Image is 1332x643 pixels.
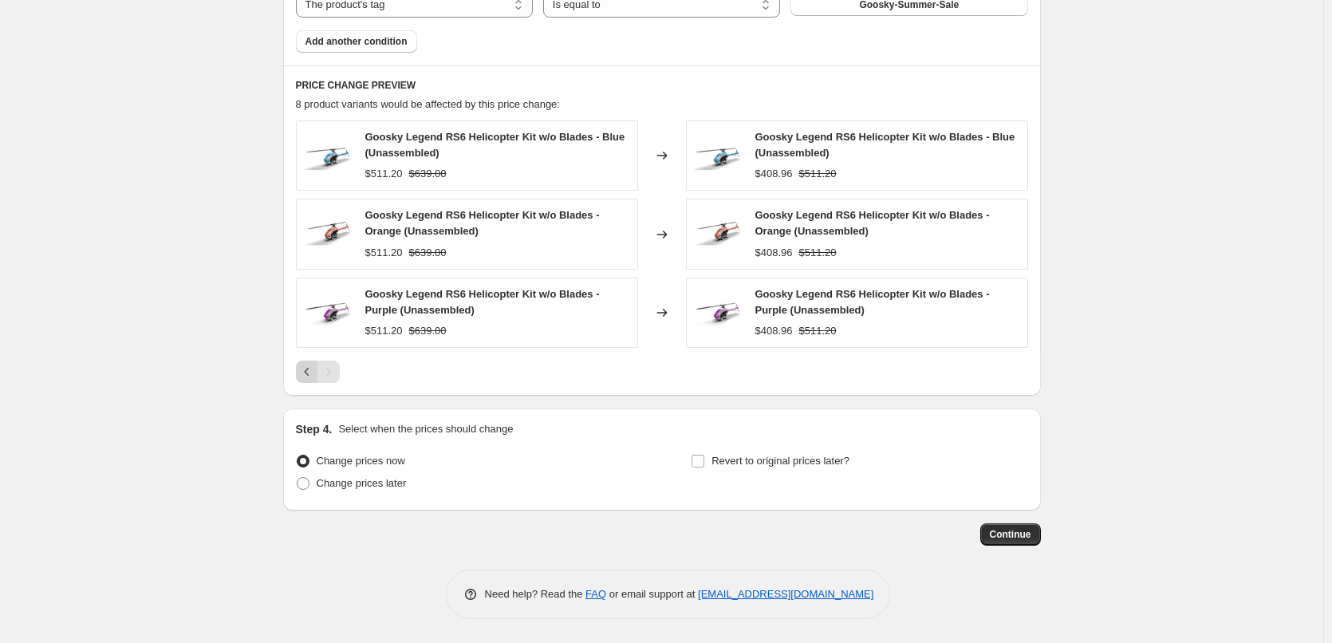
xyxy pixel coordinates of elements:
div: $511.20 [365,245,403,261]
img: RS696_80x.jpg [305,289,353,337]
span: Goosky Legend RS6 Helicopter Kit w/o Blades - Blue (Unassembled) [365,131,625,159]
span: Goosky Legend RS6 Helicopter Kit w/o Blades - Orange (Unassembled) [755,209,990,237]
a: [EMAIL_ADDRESS][DOMAIN_NAME] [698,588,873,600]
img: RS6-2_80x.jpg [305,132,353,179]
img: RS6-O-1_80x.jpg [695,211,743,258]
span: Goosky Legend RS6 Helicopter Kit w/o Blades - Purple (Unassembled) [755,288,990,316]
span: Goosky Legend RS6 Helicopter Kit w/o Blades - Purple (Unassembled) [365,288,600,316]
div: $408.96 [755,166,793,182]
h6: PRICE CHANGE PREVIEW [296,79,1028,92]
span: Need help? Read the [485,588,586,600]
strike: $639.00 [409,245,447,261]
span: Continue [990,528,1031,541]
img: RS6-O-1_80x.jpg [305,211,353,258]
nav: Pagination [296,361,340,383]
button: Previous [296,361,318,383]
span: Goosky Legend RS6 Helicopter Kit w/o Blades - Blue (Unassembled) [755,131,1015,159]
p: Select when the prices should change [338,421,513,437]
span: or email support at [606,588,698,600]
span: Change prices later [317,477,407,489]
div: $511.20 [365,166,403,182]
strike: $511.20 [799,166,837,182]
div: $408.96 [755,323,793,339]
strike: $511.20 [799,245,837,261]
div: $408.96 [755,245,793,261]
button: Add another condition [296,30,417,53]
button: Continue [980,523,1041,546]
strike: $639.00 [409,166,447,182]
div: $511.20 [365,323,403,339]
span: Goosky Legend RS6 Helicopter Kit w/o Blades - Orange (Unassembled) [365,209,600,237]
strike: $639.00 [409,323,447,339]
a: FAQ [585,588,606,600]
strike: $511.20 [799,323,837,339]
h2: Step 4. [296,421,333,437]
span: 8 product variants would be affected by this price change: [296,98,560,110]
img: RS696_80x.jpg [695,289,743,337]
span: Revert to original prices later? [711,455,849,467]
span: Change prices now [317,455,405,467]
span: Add another condition [305,35,408,48]
img: RS6-2_80x.jpg [695,132,743,179]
